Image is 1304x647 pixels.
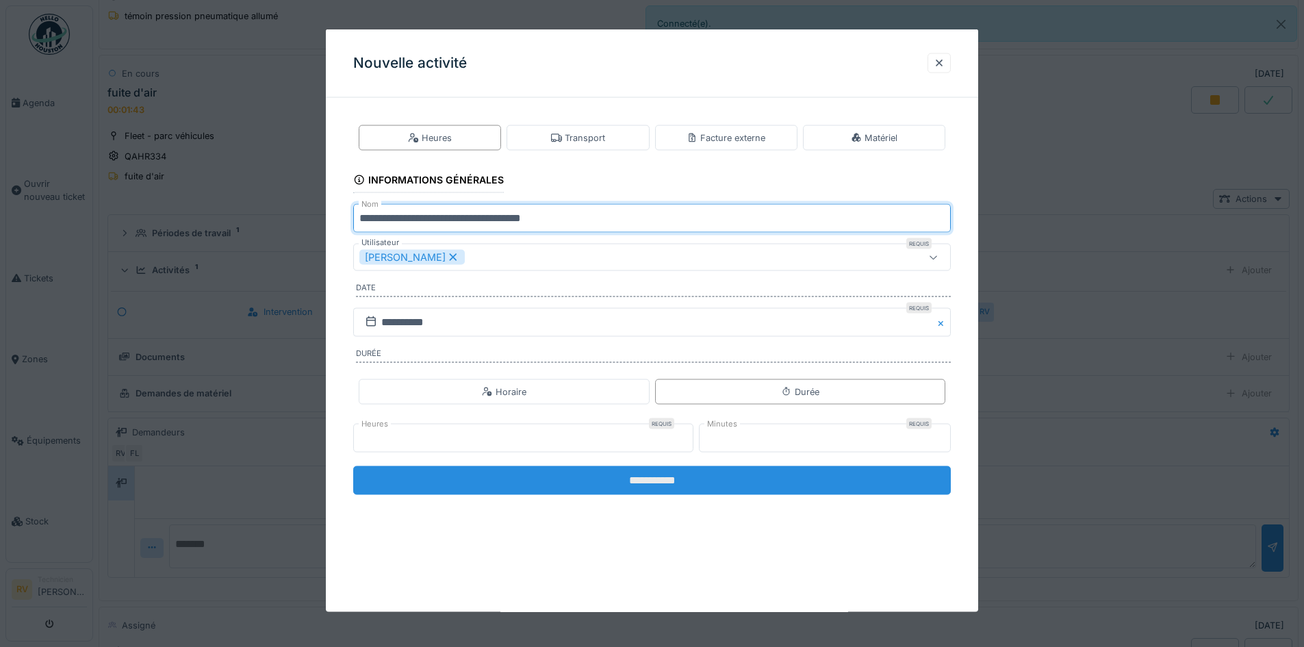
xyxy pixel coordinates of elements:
[359,418,391,430] label: Heures
[408,131,452,144] div: Heures
[704,418,740,430] label: Minutes
[359,199,381,210] label: Nom
[851,131,897,144] div: Matériel
[359,237,402,249] label: Utilisateur
[359,250,465,265] div: [PERSON_NAME]
[906,238,932,249] div: Requis
[356,282,951,297] label: Date
[906,303,932,314] div: Requis
[936,308,951,337] button: Close
[353,55,467,72] h3: Nouvelle activité
[353,170,504,193] div: Informations générales
[356,348,951,363] label: Durée
[687,131,765,144] div: Facture externe
[781,385,819,398] div: Durée
[482,385,526,398] div: Horaire
[649,418,674,429] div: Requis
[551,131,605,144] div: Transport
[906,418,932,429] div: Requis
